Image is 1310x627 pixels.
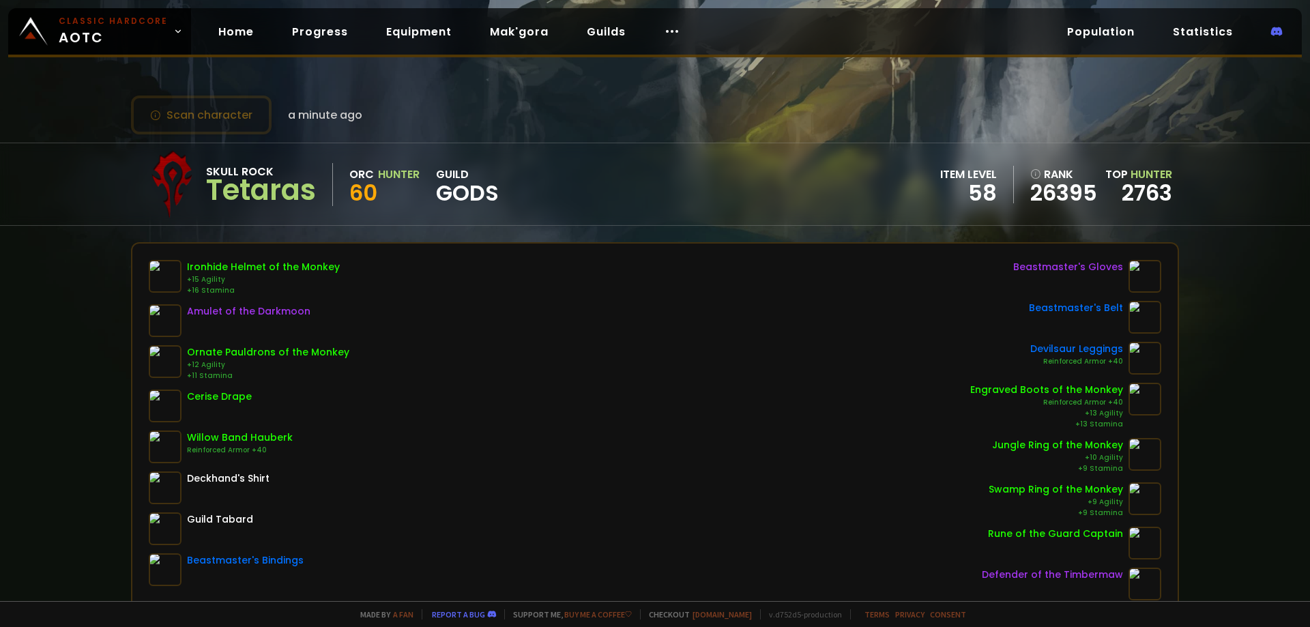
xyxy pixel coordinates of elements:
img: item-5976 [149,512,181,545]
img: item-19120 [1129,527,1161,559]
div: Engraved Boots of the Monkey [970,383,1123,397]
div: Top [1105,166,1172,183]
img: item-15645 [149,260,181,293]
div: +10 Agility [992,452,1123,463]
button: Scan character [131,96,272,134]
span: Hunter [1131,166,1172,182]
div: rank [1030,166,1097,183]
div: +9 Stamina [992,463,1123,474]
div: Guild Tabard [187,512,253,527]
div: +16 Stamina [187,285,340,296]
img: item-21326 [1129,568,1161,600]
div: Cerise Drape [187,390,252,404]
img: item-22011 [149,553,181,586]
a: [DOMAIN_NAME] [693,609,752,619]
a: Buy me a coffee [564,609,632,619]
div: Defender of the Timbermaw [982,568,1123,582]
div: Hunter [378,166,420,183]
a: 26395 [1030,183,1097,203]
a: Consent [930,609,966,619]
a: Guilds [576,18,637,46]
div: +13 Stamina [970,419,1123,430]
div: Deckhand's Shirt [187,471,270,486]
img: item-15787 [149,431,181,463]
a: 2763 [1122,177,1172,208]
div: Jungle Ring of the Monkey [992,438,1123,452]
div: +12 Agility [187,360,349,370]
div: +15 Agility [187,274,340,285]
small: Classic Hardcore [59,15,168,27]
a: Population [1056,18,1146,46]
img: item-12016 [1129,438,1161,471]
img: item-10234 [1129,383,1161,415]
span: AOTC [59,15,168,48]
span: GODS [436,183,499,203]
div: Beastmaster's Gloves [1013,260,1123,274]
div: Skull Rock [206,163,316,180]
div: Orc [349,166,374,183]
div: Amulet of the Darkmoon [187,304,310,319]
img: item-15804 [149,390,181,422]
img: item-22015 [1129,260,1161,293]
div: Beastmaster's Bindings [187,553,304,568]
span: v. d752d5 - production [760,609,842,619]
span: Support me, [504,609,632,619]
a: Report a bug [432,609,485,619]
img: item-12015 [1129,482,1161,515]
div: Reinforced Armor +40 [1030,356,1123,367]
span: Made by [352,609,413,619]
div: Swamp Ring of the Monkey [989,482,1123,497]
a: Home [207,18,265,46]
a: Mak'gora [479,18,559,46]
span: 60 [349,177,377,208]
img: item-15062 [1129,342,1161,375]
a: Equipment [375,18,463,46]
a: Progress [281,18,359,46]
div: Tetaras [206,180,316,201]
img: item-10125 [149,345,181,378]
a: Classic HardcoreAOTC [8,8,191,55]
div: +13 Agility [970,408,1123,419]
div: Reinforced Armor +40 [970,397,1123,408]
div: +9 Agility [989,497,1123,508]
div: guild [436,166,499,203]
div: Ironhide Helmet of the Monkey [187,260,340,274]
span: Checkout [640,609,752,619]
span: a minute ago [288,106,362,123]
a: Terms [864,609,890,619]
div: Reinforced Armor +40 [187,445,293,456]
div: 58 [940,183,997,203]
div: Beastmaster's Belt [1029,301,1123,315]
a: Statistics [1162,18,1244,46]
div: Rune of the Guard Captain [988,527,1123,541]
div: Willow Band Hauberk [187,431,293,445]
a: Privacy [895,609,925,619]
img: item-19491 [149,304,181,337]
div: Devilsaur Leggings [1030,342,1123,356]
div: +11 Stamina [187,370,349,381]
a: a fan [393,609,413,619]
img: item-22010 [1129,301,1161,334]
img: item-5107 [149,471,181,504]
div: +9 Stamina [989,508,1123,519]
div: Ornate Pauldrons of the Monkey [187,345,349,360]
div: item level [940,166,997,183]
